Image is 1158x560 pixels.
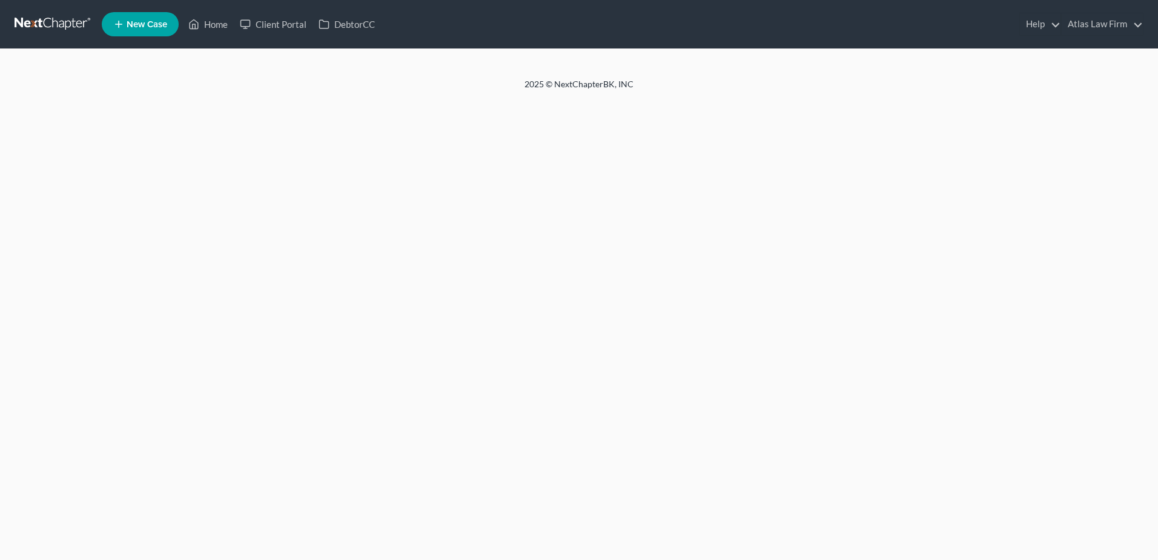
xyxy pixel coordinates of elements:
[234,13,313,35] a: Client Portal
[102,12,179,36] new-legal-case-button: New Case
[182,13,234,35] a: Home
[234,78,924,100] div: 2025 © NextChapterBK, INC
[1020,13,1060,35] a: Help
[1062,13,1143,35] a: Atlas Law Firm
[313,13,381,35] a: DebtorCC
